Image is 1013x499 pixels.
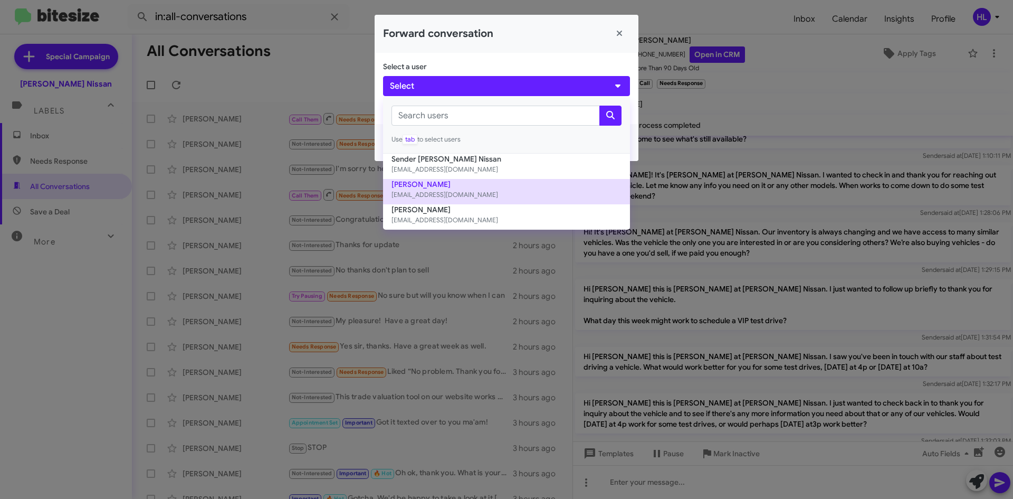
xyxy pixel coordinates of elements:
[383,76,630,96] button: Select
[383,154,630,179] button: Sender [PERSON_NAME] Nissan[EMAIL_ADDRESS][DOMAIN_NAME]
[383,61,630,72] p: Select a user
[609,23,630,44] button: Close
[391,164,622,175] small: [EMAIL_ADDRESS][DOMAIN_NAME]
[383,204,630,230] button: [PERSON_NAME][EMAIL_ADDRESS][DOMAIN_NAME]
[391,134,622,145] small: Use to select users
[403,135,417,144] span: tab
[391,190,622,200] small: [EMAIL_ADDRESS][DOMAIN_NAME]
[383,179,630,204] button: [PERSON_NAME][EMAIL_ADDRESS][DOMAIN_NAME]
[391,106,600,126] input: Search users
[390,80,414,92] span: Select
[391,215,622,225] small: [EMAIL_ADDRESS][DOMAIN_NAME]
[383,25,493,42] h2: Forward conversation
